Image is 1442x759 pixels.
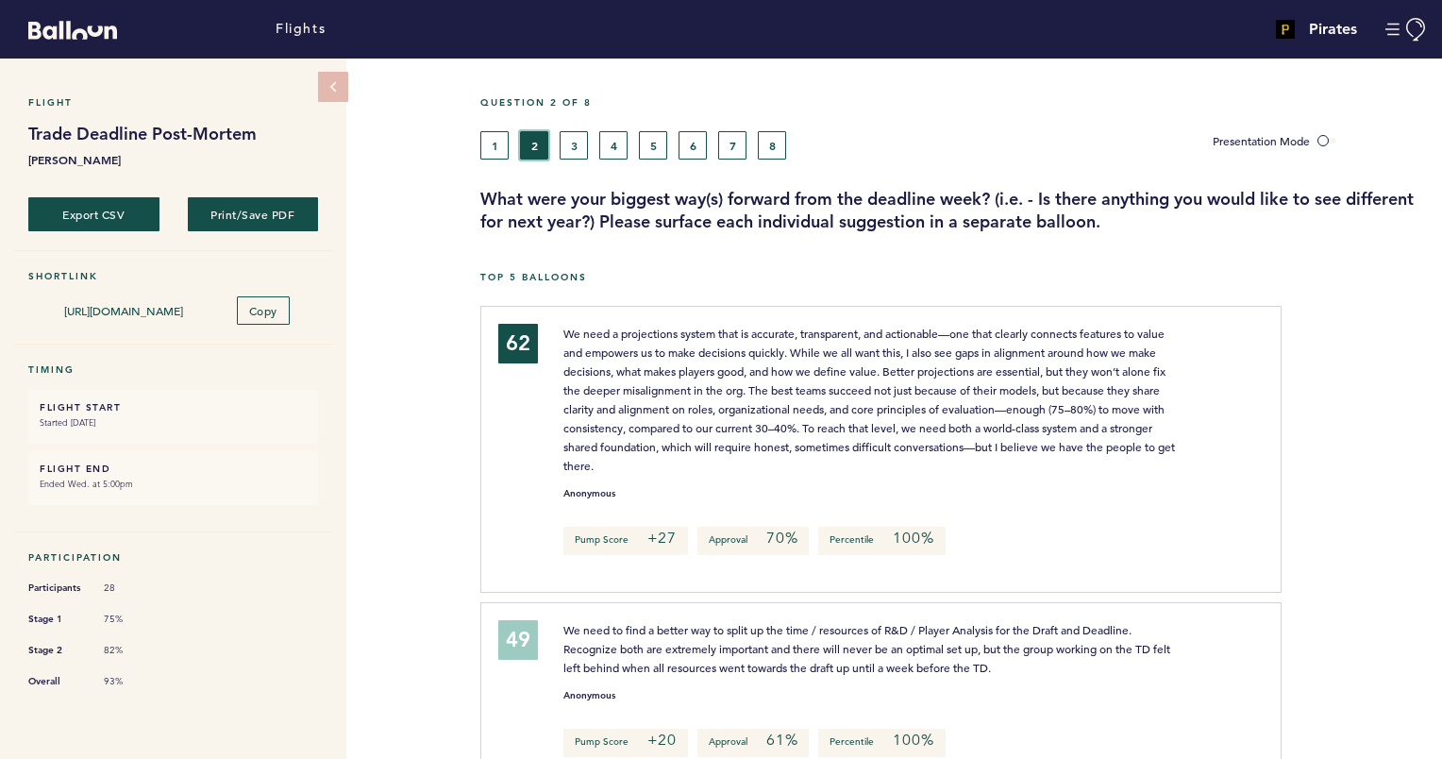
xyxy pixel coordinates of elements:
[40,475,307,494] small: Ended Wed. at 5:00pm
[766,529,797,548] em: 70%
[249,303,277,318] span: Copy
[697,729,809,757] p: Approval
[104,675,160,688] span: 93%
[563,622,1173,675] span: We need to find a better way to split up the time / resources of R&D / Player Analysis for the Dr...
[893,529,933,548] em: 100%
[28,579,85,598] span: Participants
[104,644,160,657] span: 82%
[647,731,677,750] em: +20
[563,326,1178,473] span: We need a projections system that is accurate, transparent, and actionable—one that clearly conne...
[697,527,809,555] p: Approval
[480,188,1428,233] h3: What were your biggest way(s) forward from the deadline week? (i.e. - Is there anything you would...
[40,401,307,413] h6: FLIGHT START
[28,197,159,231] button: Export CSV
[758,131,786,160] button: 8
[563,691,615,700] small: Anonymous
[480,271,1428,283] h5: Top 5 Balloons
[28,96,318,109] h5: Flight
[28,641,85,660] span: Stage 2
[818,729,945,757] p: Percentile
[480,96,1428,109] h5: Question 2 of 8
[28,270,318,282] h5: Shortlink
[104,582,160,595] span: 28
[1385,18,1428,42] button: Manage Account
[639,131,667,160] button: 5
[28,672,85,691] span: Overall
[599,131,628,160] button: 4
[276,19,326,40] a: Flights
[718,131,746,160] button: 7
[28,551,318,564] h5: Participation
[28,21,117,40] svg: Balloon
[560,131,588,160] button: 3
[520,131,548,160] button: 2
[104,613,160,626] span: 75%
[563,527,688,555] p: Pump Score
[188,197,319,231] button: Print/Save PDF
[237,296,290,325] button: Copy
[28,150,318,169] b: [PERSON_NAME]
[498,620,538,660] div: 49
[28,363,318,376] h5: Timing
[480,131,509,160] button: 1
[563,729,688,757] p: Pump Score
[1213,133,1310,148] span: Presentation Mode
[1309,18,1357,41] h4: Pirates
[28,123,318,145] h1: Trade Deadline Post-Mortem
[647,529,677,548] em: +27
[28,610,85,629] span: Stage 1
[893,731,933,750] em: 100%
[14,19,117,39] a: Balloon
[766,731,797,750] em: 61%
[818,527,945,555] p: Percentile
[563,489,615,498] small: Anonymous
[498,324,538,363] div: 62
[40,463,307,475] h6: FLIGHT END
[40,413,307,432] small: Started [DATE]
[679,131,707,160] button: 6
